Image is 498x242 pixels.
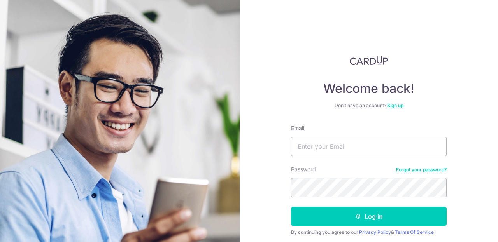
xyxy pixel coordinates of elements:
[395,229,434,235] a: Terms Of Service
[396,167,447,173] a: Forgot your password?
[291,103,447,109] div: Don’t have an account?
[350,56,388,65] img: CardUp Logo
[291,137,447,156] input: Enter your Email
[359,229,391,235] a: Privacy Policy
[291,229,447,235] div: By continuing you agree to our &
[291,124,304,132] label: Email
[291,81,447,96] h4: Welcome back!
[291,165,316,173] label: Password
[291,207,447,226] button: Log in
[387,103,403,108] a: Sign up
